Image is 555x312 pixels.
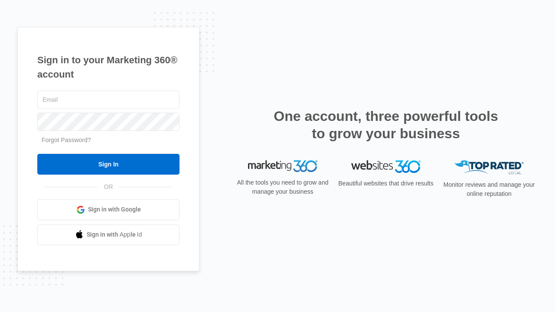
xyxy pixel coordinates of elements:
[37,91,180,109] input: Email
[454,160,524,175] img: Top Rated Local
[271,107,501,142] h2: One account, three powerful tools to grow your business
[441,180,538,198] p: Monitor reviews and manage your online reputation
[37,53,180,81] h1: Sign in to your Marketing 360® account
[88,205,141,214] span: Sign in with Google
[351,160,421,173] img: Websites 360
[87,230,142,239] span: Sign in with Apple Id
[337,179,434,188] p: Beautiful websites that drive results
[42,136,91,143] a: Forgot Password?
[248,160,317,172] img: Marketing 360
[234,178,331,196] p: All the tools you need to grow and manage your business
[98,182,119,192] span: OR
[37,199,180,220] a: Sign in with Google
[37,224,180,245] a: Sign in with Apple Id
[37,154,180,175] input: Sign In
